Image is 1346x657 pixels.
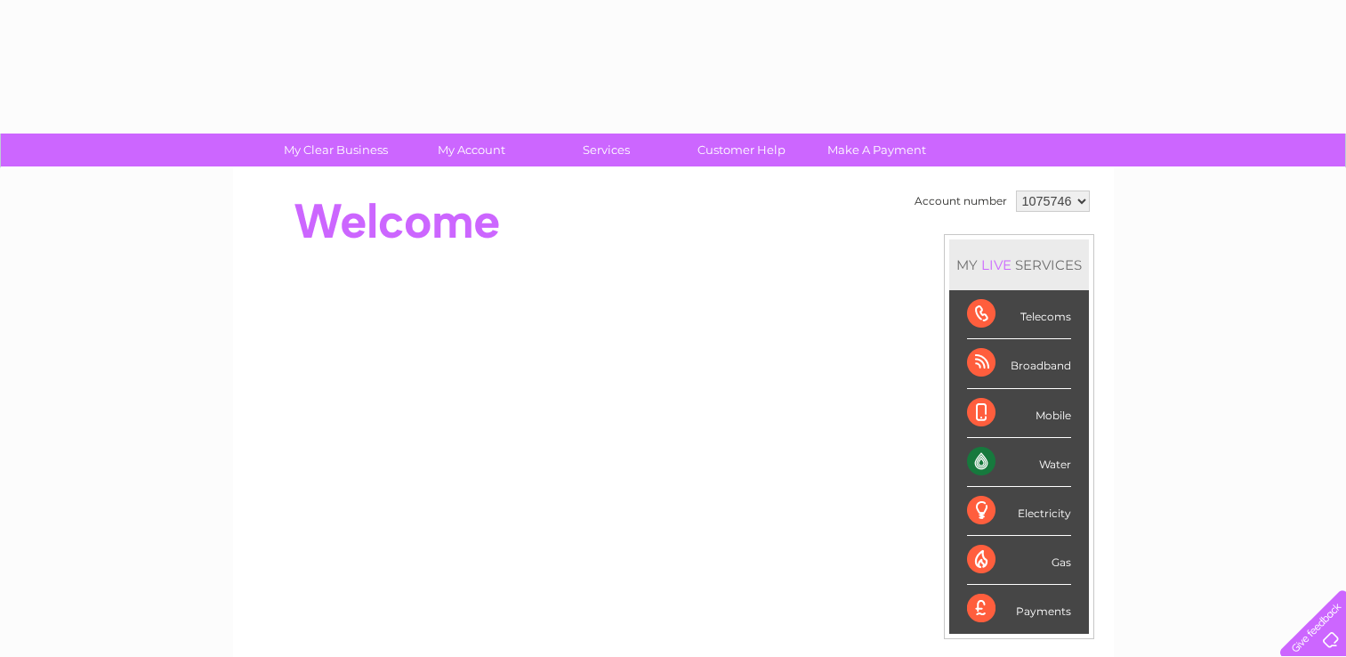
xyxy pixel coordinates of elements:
[668,134,815,166] a: Customer Help
[967,536,1071,585] div: Gas
[967,389,1071,438] div: Mobile
[949,239,1089,290] div: MY SERVICES
[967,487,1071,536] div: Electricity
[803,134,950,166] a: Make A Payment
[533,134,680,166] a: Services
[398,134,544,166] a: My Account
[910,186,1012,216] td: Account number
[967,290,1071,339] div: Telecoms
[967,438,1071,487] div: Water
[262,134,409,166] a: My Clear Business
[978,256,1015,273] div: LIVE
[967,339,1071,388] div: Broadband
[967,585,1071,633] div: Payments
